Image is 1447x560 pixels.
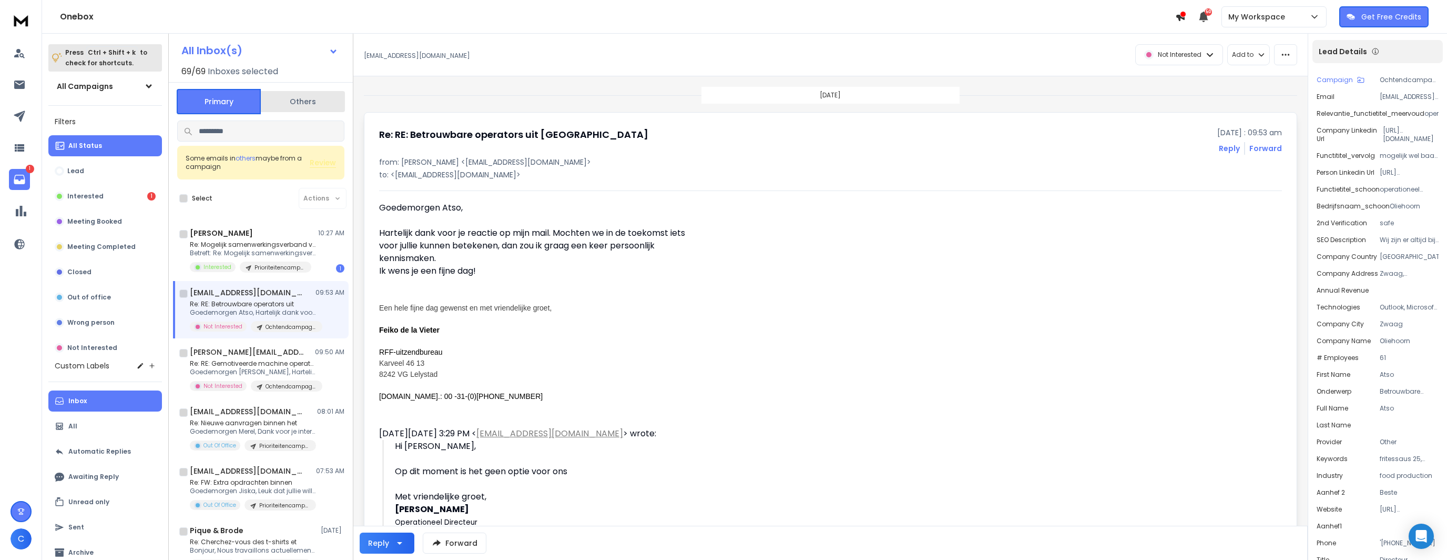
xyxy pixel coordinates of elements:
p: Add to [1232,51,1254,59]
h1: [EMAIL_ADDRESS][DOMAIN_NAME] [190,287,305,298]
p: 61 [1380,354,1439,362]
button: Forward [423,533,486,554]
p: Interested [67,192,104,201]
h1: All Inbox(s) [181,45,242,56]
p: fritessaus 25, fritessaus 35, tomatenketchup, brander mayonaise, currysaus, knoflooksaus, zeedijk... [1380,455,1439,463]
p: Wrong person [67,318,115,327]
button: Lead [48,161,162,182]
span: 69 / 69 [181,65,206,78]
p: All [68,422,77,431]
p: relevantie_functietitel_meervoud [1317,109,1424,118]
p: Re: Nieuwe aanvragen binnen het [190,419,316,427]
button: Campaign [1317,76,1364,84]
button: All Status [48,135,162,156]
p: Get Free Credits [1361,12,1421,22]
span: Hi [PERSON_NAME], [395,440,476,452]
p: '[PHONE_NUMBER] [1380,539,1439,547]
button: Interested1 [48,186,162,207]
h1: Onebox [60,11,1175,23]
p: Prioriteitencampagne Middag | Eleads [259,442,310,450]
p: Zwaag, [GEOGRAPHIC_DATA], [GEOGRAPHIC_DATA], 1689 [1380,269,1439,278]
p: [DATE] : 09:53 am [1217,127,1282,138]
p: Not Interested [203,382,242,390]
a: [EMAIL_ADDRESS][DOMAIN_NAME] [476,427,623,439]
button: All [48,416,162,437]
p: Awaiting Reply [68,473,119,481]
p: Wij zijn er altijd bij. Met de lekkerste ambachtelijke sauzen. Thuis op tafel. Bij de barbecue. I... [1380,236,1439,244]
h1: All Campaigns [57,81,113,92]
button: Awaiting Reply [48,466,162,487]
p: Aanhef1 [1317,522,1342,531]
p: 2nd Verification [1317,219,1367,227]
p: Ochtendcampagne RFF | Zomer 2025 [266,383,316,391]
p: functititel_vervolg [1317,152,1375,160]
div: Reply [368,538,389,548]
p: Functietitel_schoon [1317,185,1380,194]
span: Operationeel Directeur [395,517,477,527]
div: Goedemorgen Atso, [379,202,686,214]
p: safe [1380,219,1439,227]
p: SEO Description [1317,236,1366,244]
p: Oliehoorn [1380,337,1439,345]
span: Ctrl + Shift + k [86,46,137,58]
button: Primary [177,89,261,114]
button: Not Interested [48,337,162,358]
span: [DOMAIN_NAME].: 00 -31-(0)[PHONE_NUMBER] [379,392,543,401]
div: Ik wens je een fijne dag! [379,265,686,303]
button: Inbox [48,391,162,412]
button: Reply [360,533,414,554]
label: Select [192,194,212,203]
p: Lead [67,167,84,175]
h1: [PERSON_NAME][EMAIL_ADDRESS][DOMAIN_NAME] [190,347,305,357]
p: 1 [26,165,34,173]
p: Out Of Office [203,501,236,509]
span: [PERSON_NAME] [395,503,469,515]
div: Open Intercom Messenger [1409,524,1434,549]
button: Out of office [48,287,162,308]
p: food production [1380,472,1439,480]
p: Press to check for shortcuts. [65,47,147,68]
p: All Status [68,142,102,150]
span: others [236,154,256,163]
p: Goedemorgen Merel, Dank voor je interesse. Wij [190,427,316,436]
p: Onderwerp [1317,387,1351,396]
p: Beste [1380,488,1439,497]
p: Oliehoorn [1390,202,1439,211]
p: # Employees [1317,354,1359,362]
div: [DATE][DATE] 3:29 PM < > wrote: [379,427,686,440]
p: Not Interested [1158,51,1201,59]
p: Campaign [1317,76,1353,84]
button: Unread only [48,492,162,513]
div: Forward [1249,143,1282,154]
p: Atso [1380,371,1439,379]
p: Industry [1317,472,1343,480]
h1: [EMAIL_ADDRESS][DOMAIN_NAME] [190,466,305,476]
p: Bonjour, Nous travaillons actuellement avec [190,546,316,555]
p: Not Interested [203,323,242,331]
button: C [11,528,32,549]
p: Ochtendcampagne RFF | Zomer 2025 [266,323,316,331]
button: Wrong person [48,312,162,333]
h3: Filters [48,114,162,129]
p: Annual Revenue [1317,286,1369,295]
p: Atso [1380,404,1439,413]
button: Others [261,90,345,113]
div: Een hele fijne dag gewenst en met vriendelijke groet, [379,303,686,314]
p: Meeting Completed [67,243,136,251]
button: Review [310,157,336,168]
p: 09:50 AM [315,348,344,356]
p: Meeting Booked [67,217,122,226]
button: Meeting Completed [48,236,162,257]
p: Website [1317,505,1342,514]
p: Sent [68,523,84,532]
p: Full Name [1317,404,1348,413]
p: [URL][DOMAIN_NAME] [1383,126,1439,143]
p: Technologies [1317,303,1360,312]
p: Re: Mogelijk samenwerkingsverband voor civiel [190,241,316,249]
p: mogelijk wel baat heeft bij goed personeel [1380,152,1439,160]
p: Automatic Replies [68,447,131,456]
p: Prioriteitencampagne Ochtend | Eleads [259,502,310,509]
